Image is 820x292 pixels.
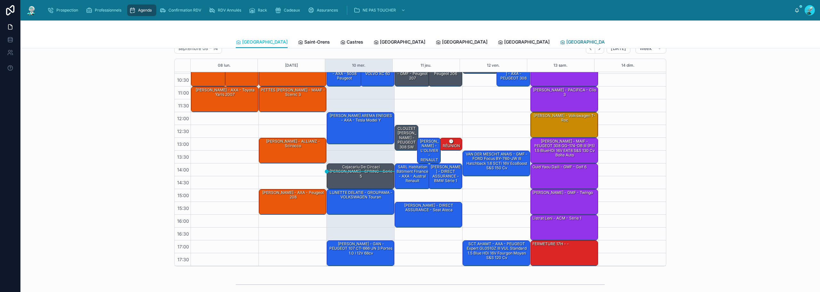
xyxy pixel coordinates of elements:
a: Rack [247,4,272,16]
div: scrollable content [42,3,794,17]
span: 15:00 [176,193,191,198]
span: 17:30 [176,257,191,262]
div: CLOUZET [PERSON_NAME] - PEUGEOT 308 SW [395,125,418,150]
button: 10 mer. [352,59,365,72]
span: 14:00 [176,167,191,172]
span: [DATE] [611,46,626,51]
a: Confirmation RDV [158,4,206,16]
div: [PERSON_NAME] - Volkswagen T-Roc [532,113,597,123]
span: Confirmation RDV [168,8,201,13]
span: Agenda [138,8,152,13]
div: [PERSON_NAME] - DIRECT ASSURANCE - BMW série 1 [429,164,462,189]
span: Castres [347,39,363,45]
span: 11:00 [176,90,191,96]
button: Next [595,44,604,54]
div: 🕒 RÉUNION - - [441,138,462,154]
div: Listrat Leni - ACM - Série 1 [532,215,582,221]
span: 14:30 [176,180,191,185]
div: [PERSON_NAME] - AXA - Peugeot 208 [260,190,326,200]
div: [PERSON_NAME] - GMF - twingo [532,190,594,196]
div: [PERSON_NAME] - Volkswagen T-Roc [531,113,598,138]
span: NE PAS TOUCHER [363,8,396,13]
span: 16:30 [176,231,191,237]
a: [GEOGRAPHIC_DATA] [436,36,488,49]
a: Saint-Orens [298,36,330,49]
a: Cadeaux [273,4,305,16]
span: Professionnels [95,8,121,13]
a: Professionnels [84,4,126,16]
div: [PERSON_NAME] - GROUPAMA - Peugeot 206 [429,61,462,86]
button: 08 lun. [218,59,231,72]
div: [PERSON_NAME] - AXA - Toyota Yaris 2007 [191,87,258,112]
span: [GEOGRAPHIC_DATA] [504,39,550,45]
div: [PERSON_NAME] - PACIFICA - clio 3 [531,87,598,112]
a: Assurances [306,4,342,16]
a: Castres [340,36,363,49]
a: RDV Annulés [207,4,246,16]
div: VAN DER MESCHT ANAIS - GMF - FORD Focus BY-760-JW III Hatchback 1.6 SCTi 16V EcoBoost S&S 150 cv [463,151,530,176]
div: SCT AHAMT - AXA - PEUGEOT Expert GL051GZ III VUL Standard 1.5 Blue HDi 16V Fourgon moyen S&S 120 cv [463,241,530,266]
div: [PERSON_NAME] - GAN - PEUGEOT 107 CT-666-JN 3 Portes 1.0 i 12V 68cv [328,241,394,256]
div: [PERSON_NAME] - DIRECT ASSURANCE - BMW série 1 [430,164,462,184]
div: FERMETURE 17H - - [532,241,570,247]
div: PETTES [PERSON_NAME] - MAAF - Scenic 3 [259,87,326,112]
div: SARL Habitation Bâtiment Finance - AXA - Austral Renault [396,164,429,184]
span: 13:30 [176,154,191,160]
button: [DATE] [607,43,630,54]
a: Prospection [45,4,83,16]
a: [GEOGRAPHIC_DATA] [236,36,288,48]
div: [PERSON_NAME] - DIRECT ASSURANCE - Seat Ateca [396,203,462,213]
a: [GEOGRAPHIC_DATA] [498,36,550,49]
div: SARL Habitation Bâtiment Finance - AXA - Austral Renault [395,164,430,189]
button: Back [586,44,595,54]
div: [PERSON_NAME] AREMA ENEGIES - AXA - Tesla model y [327,113,394,144]
div: [PERSON_NAME] - GENERALI - VOLVO XC 60 [361,61,394,86]
button: Week [635,43,666,54]
span: Rack [258,8,267,13]
div: FERMETURE 17H - - [531,241,598,266]
span: RDV Annulés [218,8,241,13]
a: NE PAS TOUCHER [352,4,409,16]
div: ould yaou dalil - GMF - golf 6 [532,164,587,170]
div: [PERSON_NAME] - PACIFICA - clio 3 [532,87,597,98]
span: [GEOGRAPHIC_DATA] [566,39,612,45]
div: SABLON Sidjy - MAIF - Golf 5 [225,61,258,86]
div: Cojacariu De Circaci [PERSON_NAME] - SPRING - serie 5 [327,164,394,189]
div: [PERSON_NAME] - AXA - Peugeot 208 [259,189,326,214]
span: 12:00 [176,116,191,121]
span: 10:30 [176,77,191,83]
div: [PERSON_NAME] - twingo [191,61,226,86]
a: [GEOGRAPHIC_DATA] [560,36,612,49]
div: [PERSON_NAME] - AXA - Toyota Yaris 2007 [192,87,258,98]
span: Prospection [56,8,78,13]
div: [PERSON_NAME] - DIRECT ASSURANCE - Seat Ateca [395,202,462,227]
div: 11 jeu. [421,59,431,72]
span: [GEOGRAPHIC_DATA] [242,39,288,45]
span: Week [640,46,652,51]
span: 11:30 [176,103,191,108]
a: Agenda [127,4,156,16]
div: SCT AHAMT - AXA - PEUGEOT Expert GL051GZ III VUL Standard 1.5 Blue HDi 16V Fourgon moyen S&S 120 cv [464,241,529,261]
span: [GEOGRAPHIC_DATA] [380,39,425,45]
span: Assurances [317,8,338,13]
button: 13 sam. [553,59,568,72]
h2: septembre 08 – 14 [178,45,218,52]
div: CLOUZET [PERSON_NAME] - PEUGEOT 308 SW [396,126,418,150]
div: SARL OMENA - BALLAND Jakar - AXA - 5008 Peugeot [327,61,362,86]
span: 13:00 [176,141,191,147]
a: [GEOGRAPHIC_DATA] [373,36,425,49]
button: 12 ven. [487,59,500,72]
div: [PERSON_NAME] - ALLIANZ - Scirocco [259,138,326,163]
span: 12:30 [176,129,191,134]
div: [DATE] [285,59,298,72]
span: 16:00 [176,218,191,224]
div: [PERSON_NAME] - ALLIANZ - Scirocco [260,138,326,149]
div: LUNETTE DELATIE - GROUPAMA - VOLKSWAGEN Touran [327,189,394,214]
span: [GEOGRAPHIC_DATA] [442,39,488,45]
button: 14 dim. [621,59,635,72]
span: 15:30 [176,205,191,211]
